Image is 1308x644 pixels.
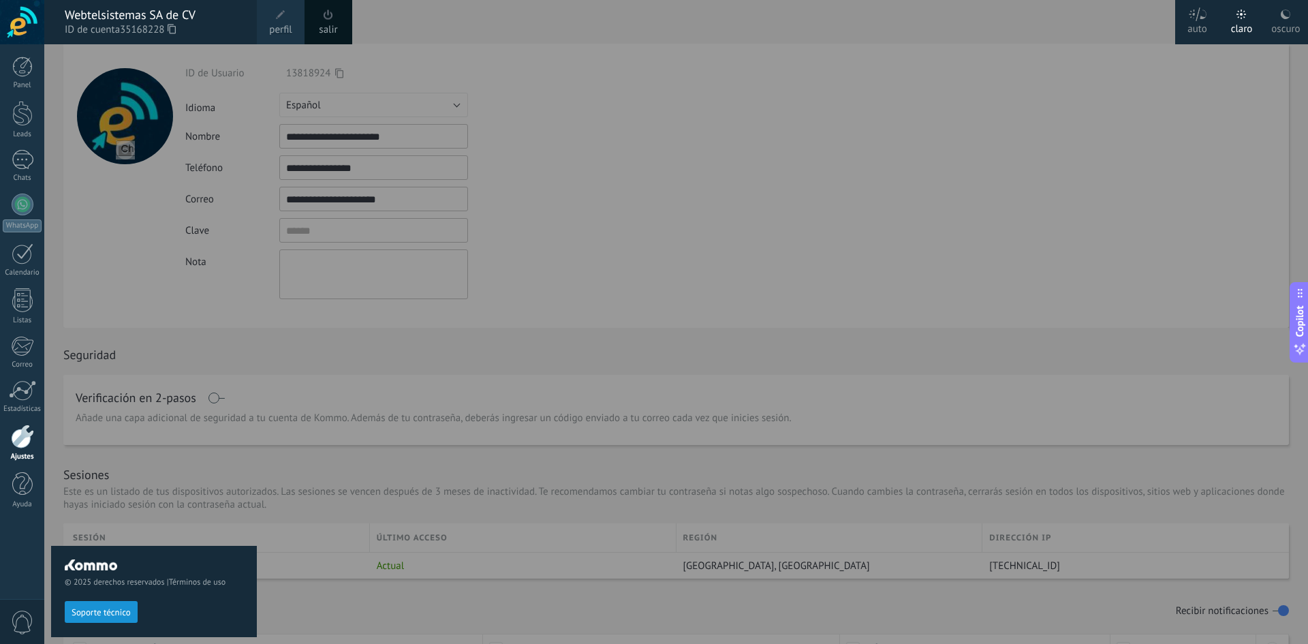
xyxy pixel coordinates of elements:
span: ID de cuenta [65,22,243,37]
div: Estadísticas [3,405,42,414]
div: Leads [3,130,42,139]
span: © 2025 derechos reservados | [65,577,243,587]
a: salir [319,22,337,37]
div: Ayuda [3,500,42,509]
div: WhatsApp [3,219,42,232]
span: Soporte técnico [72,608,131,617]
div: Calendario [3,269,42,277]
div: Chats [3,174,42,183]
a: Soporte técnico [65,607,138,617]
span: Copilot [1293,305,1307,337]
a: Términos de uso [169,577,225,587]
div: claro [1231,9,1253,44]
span: perfil [269,22,292,37]
button: Soporte técnico [65,601,138,623]
div: Ajustes [3,453,42,461]
div: auto [1187,9,1207,44]
div: Webtelsistemas SA de CV [65,7,243,22]
div: oscuro [1271,9,1300,44]
div: Panel [3,81,42,90]
div: Listas [3,316,42,325]
span: 35168228 [120,22,176,37]
div: Correo [3,361,42,369]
